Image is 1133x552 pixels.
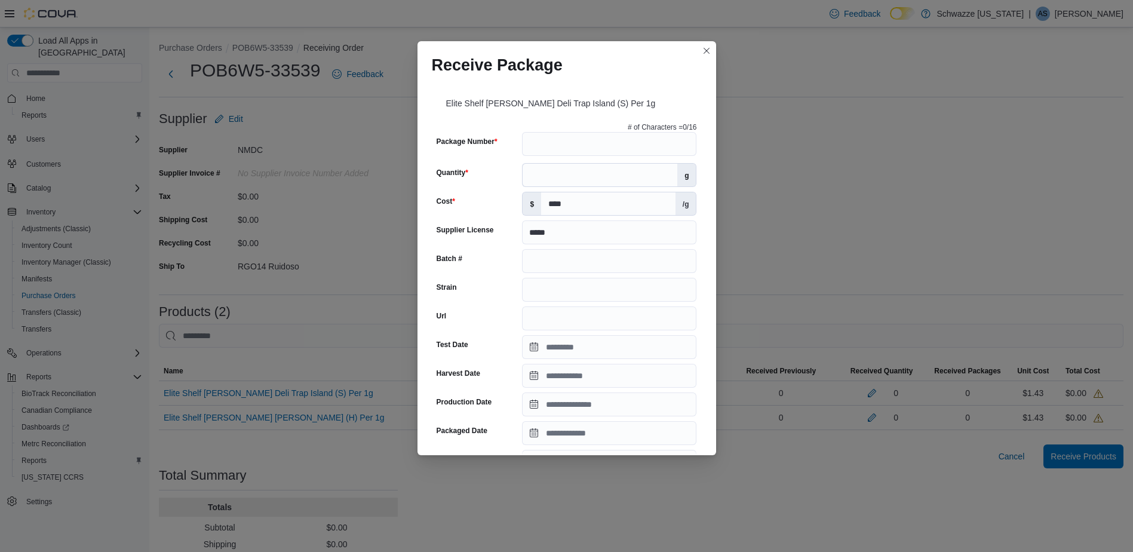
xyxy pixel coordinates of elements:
[437,397,492,407] label: Production Date
[522,421,696,445] input: Press the down key to open a popover containing a calendar.
[437,426,487,436] label: Packaged Date
[523,192,541,215] label: $
[437,225,494,235] label: Supplier License
[522,392,696,416] input: Press the down key to open a popover containing a calendar.
[437,197,455,206] label: Cost
[683,200,689,208] strong: /g
[437,168,468,177] label: Quantity
[432,84,702,118] div: Elite Shelf [PERSON_NAME] Deli Trap Island (S) Per 1g
[437,369,480,378] label: Harvest Date
[437,254,462,263] label: Batch #
[437,340,468,349] label: Test Date
[432,56,563,75] h1: Receive Package
[628,122,697,132] p: # of Characters = 0 /16
[437,137,498,146] label: Package Number
[677,164,696,186] label: g
[437,455,488,464] label: Testing Facility
[522,335,696,359] input: Press the down key to open a popover containing a calendar.
[522,364,696,388] input: Press the down key to open a popover containing a calendar.
[437,311,447,321] label: Url
[437,283,457,292] label: Strain
[699,44,714,58] button: Closes this modal window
